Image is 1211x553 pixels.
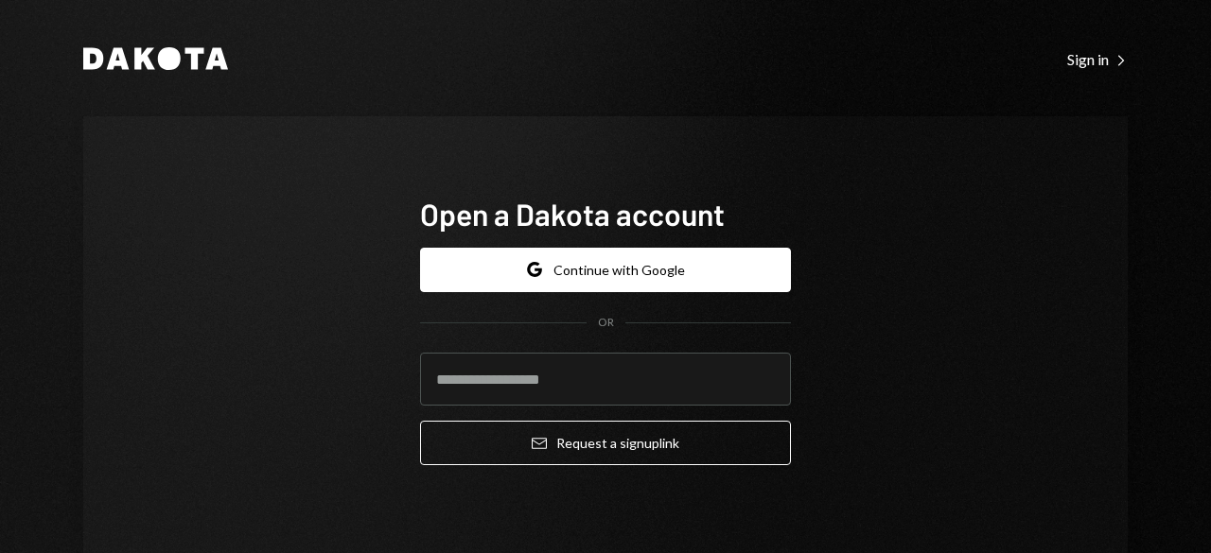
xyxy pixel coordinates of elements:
div: OR [598,315,614,331]
button: Continue with Google [420,248,791,292]
h1: Open a Dakota account [420,195,791,233]
a: Sign in [1067,48,1128,69]
button: Request a signuplink [420,421,791,465]
div: Sign in [1067,50,1128,69]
